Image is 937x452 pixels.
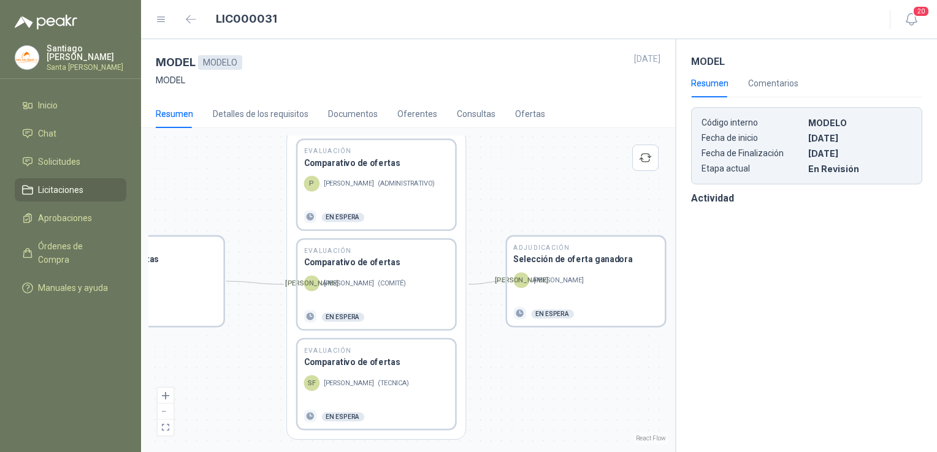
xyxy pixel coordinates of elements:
p: Fecha de Finalización [702,148,805,159]
h3: MODEL [156,54,196,71]
h2: Evaluación [304,246,449,256]
div: Consultas [457,107,495,121]
span: Solicitudes [38,155,80,168]
span: Manuales y ayuda [38,281,108,295]
g: Edge from be2099b8-62f6-4640-9750-b376015ff82c to 5d920090-6c45-4901-a028-b376015ff82c [226,281,284,284]
h3: Comparativo de ofertas [304,256,449,269]
p: MODELO [808,118,912,128]
p: Santa [PERSON_NAME] [47,64,126,71]
a: Chat [15,122,126,145]
img: Logo peakr [15,15,77,29]
a: Órdenes de Compra [15,235,126,271]
span: ( ADMINISTRATIVO ) [378,178,435,189]
span: Chat [38,127,56,140]
h3: MODEL [691,54,922,69]
h2: Evaluación [304,146,449,156]
div: EvaluaciónComparativo de ofertasP[PERSON_NAME](ADMINISTRATIVO)En esperaEvaluaciónComparativo de o... [286,129,466,440]
h2: Adjudicación [513,243,658,253]
p: Fecha de inicio [702,133,805,143]
div: PublicadaRecepción de ofertas [66,237,223,326]
span: Órdenes de Compra [38,239,115,266]
div: Documentos [328,107,378,121]
p: Santiago [PERSON_NAME] [47,44,126,61]
div: En espera [322,213,364,222]
div: MODELO [198,55,242,70]
p: MODEL [156,75,660,85]
p: P [309,178,314,189]
div: Ofertas [515,107,545,121]
button: 20 [900,9,922,31]
a: Manuales y ayuda [15,276,126,299]
div: Oferentes [397,107,437,121]
a: Licitaciones [15,178,126,202]
h2: Evaluación [304,346,449,356]
div: React Flow controls [158,388,174,435]
h3: Comparativo de ofertas [304,356,449,369]
p: [DATE] [634,54,660,64]
a: Inicio [15,94,126,117]
button: zoom in [158,388,174,404]
span: Aprobaciones [38,211,92,225]
h3: Comparativo de ofertas [304,156,449,170]
span: Inicio [38,99,58,112]
span: ( COMITÉ ) [378,278,406,288]
p: [DATE] [808,133,912,143]
img: Company Logo [15,46,39,69]
h3: Recepción de ofertas [72,253,217,266]
h1: LIC000031 [216,10,277,28]
p: [PERSON_NAME] [324,278,373,288]
p: [PERSON_NAME] [285,278,338,288]
p: [DATE] [808,148,912,159]
h2: Publicada [72,243,217,253]
button: zoom out [158,404,174,420]
p: [PERSON_NAME] [324,178,373,189]
p: [PERSON_NAME] [495,275,548,285]
p: [PERSON_NAME] [324,378,373,388]
h3: Actividad [691,190,922,206]
div: En espera [322,413,364,422]
p: [PERSON_NAME] [534,275,583,285]
span: 20 [912,6,930,17]
span: Licitaciones [38,183,83,197]
div: Detalles de los requisitos [213,107,308,121]
div: En espera [531,310,573,319]
a: Solicitudes [15,150,126,173]
div: En espera [322,313,364,322]
div: AdjudicaciónSelección de oferta ganadora[PERSON_NAME][PERSON_NAME]En espera [507,237,665,326]
h3: Selección de oferta ganadora [513,253,658,266]
span: ( TECNICA ) [378,378,409,388]
p: SF [308,378,316,388]
div: Resumen [691,77,729,90]
div: Resumen [156,107,193,121]
p: Código interno [702,118,805,128]
div: Comentarios [748,77,798,90]
p: En Revisión [808,164,912,174]
g: Edge from 5d920090-6c45-4901-a028-b376015ff82c to 6a508726-ddd0-4076-ae0c-b376015ff82c [468,281,505,284]
a: React Flow attribution [636,435,666,442]
button: fit view [158,420,174,435]
p: Etapa actual [702,164,805,174]
a: Aprobaciones [15,206,126,230]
